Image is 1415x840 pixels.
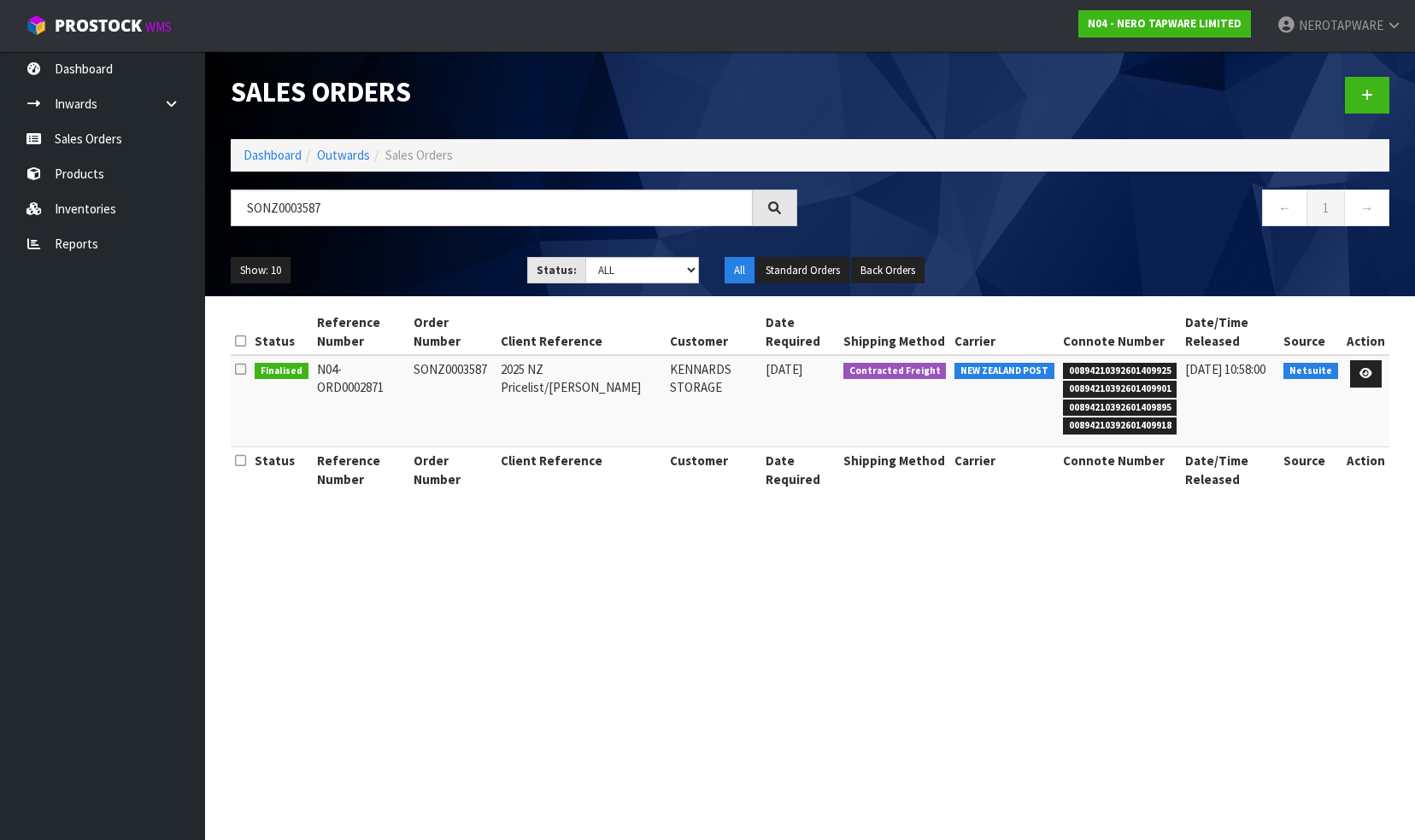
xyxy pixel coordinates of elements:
th: Shipping Method [839,309,951,355]
td: 2025 NZ Pricelist/[PERSON_NAME] [496,355,666,447]
button: Standard Orders [756,257,849,284]
th: Order Number [409,447,496,493]
a: Dashboard [244,147,302,163]
th: Customer [666,447,761,493]
nav: Page navigation [823,190,1389,231]
span: 00894210392601409901 [1063,381,1177,398]
strong: N04 - NERO TAPWARE LIMITED [1088,16,1242,31]
span: NEROTAPWARE [1299,17,1383,33]
input: Search sales orders [231,190,753,226]
img: cube-alt.png [26,15,47,36]
th: Date/Time Released [1181,309,1279,355]
th: Date Required [761,309,839,355]
button: Back Orders [851,257,925,284]
th: Carrier [950,447,1059,493]
th: Status [250,309,313,355]
th: Connote Number [1059,447,1182,493]
td: N04-ORD0002871 [313,355,409,447]
th: Carrier [950,309,1059,355]
span: NEW ZEALAND POST [954,363,1054,380]
span: [DATE] [766,361,802,377]
span: Contracted Freight [843,363,947,380]
th: Client Reference [496,309,666,355]
small: WMS [145,19,172,35]
th: Connote Number [1059,309,1182,355]
th: Date/Time Released [1181,447,1279,493]
th: Source [1279,447,1342,493]
button: All [725,257,754,284]
th: Action [1342,447,1389,493]
span: Sales Orders [385,147,453,163]
a: Outwards [317,147,370,163]
span: ProStock [55,15,142,37]
th: Source [1279,309,1342,355]
button: Show: 10 [231,257,291,284]
span: 00894210392601409925 [1063,363,1177,380]
a: ← [1262,190,1307,226]
td: KENNARDS STORAGE [666,355,761,447]
span: 00894210392601409918 [1063,417,1177,435]
th: Status [250,447,313,493]
th: Shipping Method [839,447,951,493]
th: Reference Number [313,309,409,355]
th: Date Required [761,447,839,493]
th: Customer [666,309,761,355]
a: 1 [1306,190,1345,226]
th: Order Number [409,309,496,355]
th: Client Reference [496,447,666,493]
h1: Sales Orders [231,77,797,108]
td: SONZ0003587 [409,355,496,447]
strong: Status: [537,263,577,277]
span: Finalised [255,363,308,380]
span: [DATE] 10:58:00 [1185,361,1265,377]
span: Netsuite [1283,363,1338,380]
th: Action [1342,309,1389,355]
th: Reference Number [313,447,409,493]
span: 00894210392601409895 [1063,400,1177,417]
a: → [1344,190,1389,226]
